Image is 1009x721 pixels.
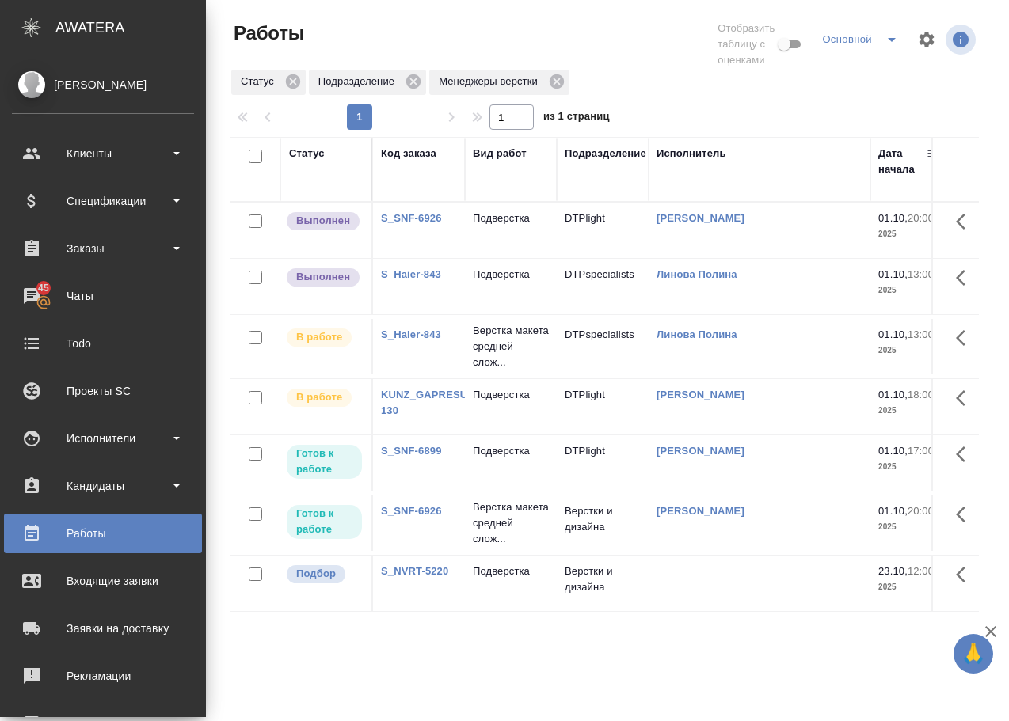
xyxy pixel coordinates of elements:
td: DTPspecialists [557,259,649,314]
td: DTPspecialists [557,319,649,374]
span: Настроить таблицу [908,21,946,59]
p: Верстка макета средней слож... [473,323,549,370]
p: Выполнен [296,269,350,285]
td: Верстки и дизайна [557,556,649,611]
p: Подразделение [318,74,400,89]
span: Работы [230,21,304,46]
div: Исполнитель завершил работу [285,211,364,232]
a: [PERSON_NAME] [657,505,744,517]
a: KUNZ_GAPRESURS-130 [381,389,485,416]
div: Можно подбирать исполнителей [285,564,364,585]
a: S_NVRT-5220 [381,565,448,577]
p: Менеджеры верстки [439,74,543,89]
p: Выполнен [296,213,350,229]
a: [PERSON_NAME] [657,212,744,224]
div: Работы [12,522,194,545]
p: 2025 [878,579,942,595]
div: [PERSON_NAME] [12,76,194,93]
p: 01.10, [878,212,908,224]
td: DTPlight [557,435,649,491]
td: DTPlight [557,203,649,258]
a: 45Чаты [4,276,202,316]
div: Статус [231,70,306,95]
a: S_SNF-6926 [381,212,442,224]
p: Подбор [296,566,336,582]
span: 45 [29,280,59,296]
div: Клиенты [12,142,194,165]
p: 2025 [878,519,942,535]
p: 01.10, [878,268,908,280]
td: Верстки и дизайна [557,495,649,551]
div: Входящие заявки [12,569,194,593]
div: Исполнители [12,427,194,450]
div: Проекты SC [12,379,194,403]
div: Исполнитель может приступить к работе [285,503,364,541]
p: 17:00 [908,445,934,457]
button: Здесь прячутся важные кнопки [946,379,984,417]
p: Готов к работе [296,446,352,477]
p: Подверстка [473,267,549,283]
div: Рекламации [12,664,194,688]
a: S_Haier-843 [381,268,441,280]
td: DTPlight [557,379,649,434]
a: Заявки на доставку [4,609,202,648]
div: Дата начала [878,146,926,177]
p: 23.10, [878,565,908,577]
div: Статус [289,146,325,161]
a: S_SNF-6899 [381,445,442,457]
div: Заказы [12,237,194,260]
p: 01.10, [878,445,908,457]
div: Чаты [12,284,194,308]
p: 12:00 [908,565,934,577]
div: Подразделение [565,146,646,161]
p: Подверстка [473,443,549,459]
p: Подверстка [473,564,549,579]
p: Готов к работе [296,506,352,537]
span: из 1 страниц [543,107,610,130]
p: 13:00 [908,328,934,340]
a: Линова Полина [657,328,737,340]
div: Спецификации [12,189,194,213]
p: 01.10, [878,505,908,517]
div: Todo [12,332,194,355]
p: 13:00 [908,268,934,280]
button: Здесь прячутся важные кнопки [946,556,984,594]
p: Подверстка [473,387,549,403]
p: В работе [296,329,342,345]
div: Менеджеры верстки [429,70,569,95]
p: 01.10, [878,389,908,400]
div: Кандидаты [12,474,194,498]
div: split button [818,27,908,52]
a: Проекты SC [4,371,202,411]
a: [PERSON_NAME] [657,445,744,457]
button: Здесь прячутся важные кнопки [946,435,984,473]
div: Исполнитель завершил работу [285,267,364,288]
div: Заявки на доставку [12,617,194,640]
a: Todo [4,324,202,363]
div: Исполнитель [657,146,726,161]
span: 🙏 [960,637,987,670]
div: Подразделение [309,70,426,95]
a: Линова Полина [657,268,737,280]
p: Подверстка [473,211,549,226]
button: Здесь прячутся важные кнопки [946,495,984,533]
p: 2025 [878,459,942,475]
button: Здесь прячутся важные кнопки [946,319,984,357]
p: 18:00 [908,389,934,400]
p: В работе [296,389,342,405]
div: Исполнитель выполняет работу [285,327,364,348]
p: 2025 [878,283,942,298]
div: AWATERA [55,12,206,44]
span: Отобразить таблицу с оценками [718,21,775,68]
div: Вид работ [473,146,527,161]
p: 01.10, [878,328,908,340]
a: Рекламации [4,656,202,696]
button: Здесь прячутся важные кнопки [946,259,984,297]
p: 2025 [878,403,942,419]
a: S_SNF-6926 [381,505,442,517]
a: Входящие заявки [4,561,202,601]
p: Верстка макета средней слож... [473,499,549,547]
a: [PERSON_NAME] [657,389,744,400]
p: 2025 [878,226,942,242]
p: 20:00 [908,505,934,517]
